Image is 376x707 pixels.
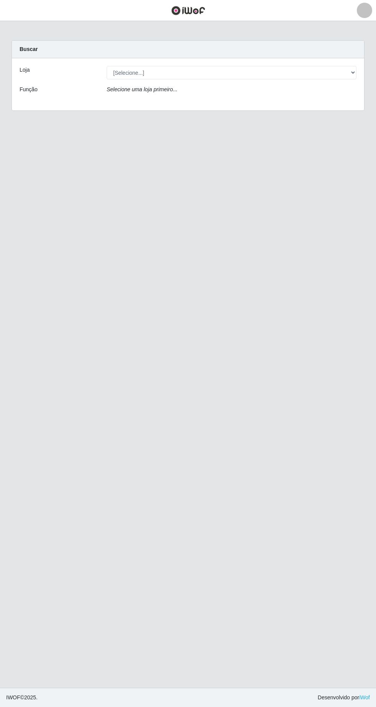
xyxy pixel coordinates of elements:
label: Loja [20,66,30,74]
span: Desenvolvido por [318,694,370,702]
span: IWOF [6,694,20,700]
img: CoreUI Logo [171,6,205,15]
i: Selecione uma loja primeiro... [107,86,177,92]
a: iWof [359,694,370,700]
span: © 2025 . [6,694,38,702]
strong: Buscar [20,46,38,52]
label: Função [20,85,38,94]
